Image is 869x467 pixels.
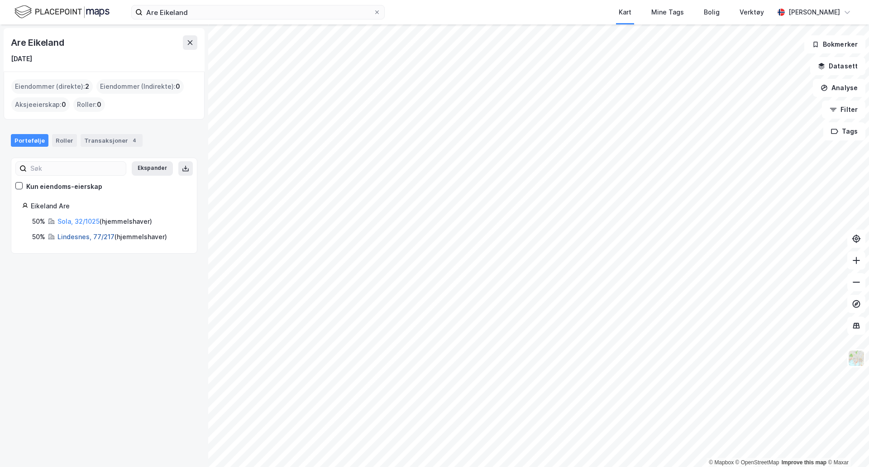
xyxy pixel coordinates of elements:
a: Lindesnes, 77/217 [57,233,115,241]
div: Kontrollprogram for chat [824,424,869,467]
div: Eiendommer (Indirekte) : [96,79,184,94]
div: Aksjeeierskap : [11,97,70,112]
input: Søk [27,162,126,175]
a: Mapbox [709,459,734,466]
div: Kart [619,7,631,18]
div: Eiendommer (direkte) : [11,79,93,94]
div: Transaksjoner [81,134,143,147]
div: Bolig [704,7,720,18]
a: OpenStreetMap [735,459,779,466]
a: Improve this map [782,459,826,466]
button: Bokmerker [804,35,865,53]
span: 2 [85,81,89,92]
input: Søk på adresse, matrikkel, gårdeiere, leietakere eller personer [143,5,373,19]
div: [DATE] [11,53,32,64]
button: Tags [823,122,865,140]
span: 0 [97,99,101,110]
iframe: Chat Widget [824,424,869,467]
div: Eikeland Are [31,201,186,212]
button: Datasett [810,57,865,75]
div: Roller : [73,97,105,112]
div: 4 [130,136,139,145]
div: Portefølje [11,134,48,147]
img: Z [848,350,865,367]
div: [PERSON_NAME] [788,7,840,18]
div: Mine Tags [651,7,684,18]
div: ( hjemmelshaver ) [57,216,152,227]
img: logo.f888ab2527a4732fd821a326f86c7f29.svg [14,4,110,20]
div: Roller [52,134,77,147]
button: Analyse [813,79,865,97]
span: 0 [62,99,66,110]
div: Kun eiendoms-eierskap [26,181,102,192]
div: 50% [32,231,45,242]
div: 50% [32,216,45,227]
div: ( hjemmelshaver ) [57,231,167,242]
div: Are Eikeland [11,35,66,50]
a: Sola, 32/1025 [57,217,100,225]
div: Verktøy [740,7,764,18]
button: Ekspander [132,161,173,176]
button: Filter [822,101,865,119]
span: 0 [176,81,180,92]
